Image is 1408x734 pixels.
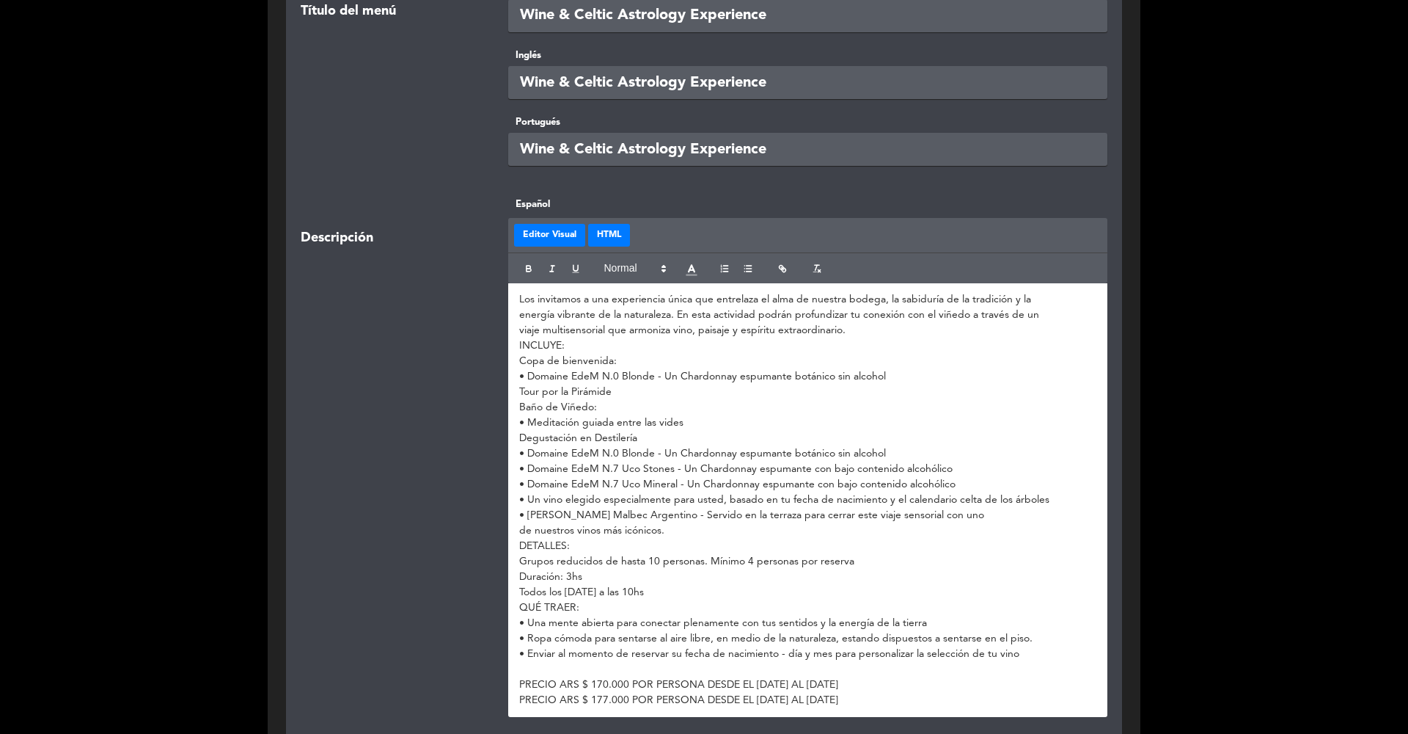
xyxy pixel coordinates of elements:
[519,585,1097,600] p: Todos los [DATE] a las 10hs
[519,647,1097,662] p: • Enviar al momento de reservar su fecha de nacimiento - día y mes para personalizar la selección...
[519,677,1097,693] p: PRECIO ARS $ 170.000 POR PERSONA DESDE EL [DATE] AL [DATE]
[519,385,1097,400] p: Tour por la Pirámide
[508,66,1108,99] input: Escriba título aquí
[519,323,1097,338] p: viaje multisensorial que armoniza vino, paisaje y espíritu extraordinario.
[588,224,630,247] button: HTML
[301,228,373,249] span: Descripción
[519,431,1097,446] p: Degustación en Destilería
[519,400,1097,415] p: Baño de Viñedo:
[301,1,396,22] span: Título del menú
[519,308,1097,323] p: energía vibrante de la naturaleza. En esta actividad podrán profundizar tu conexión con el viñedo...
[519,369,1097,385] p: • Domaine EdeM N.0 Blonde - Un Chardonnay espumante botánico sin alcohol
[519,446,1097,462] p: • Domaine EdeM N.0 Blonde - Un Chardonnay espumante botánico sin alcohol
[519,493,1097,508] p: • Un vino elegido especialmente para usted, basado en tu fecha de nacimiento y el calendario celt...
[508,197,1108,212] label: Español
[514,224,585,247] button: Editor Visual
[519,554,1097,570] p: Grupos reducidos de hasta 10 personas. Mínimo 4 personas por reserva
[519,693,1097,708] p: PRECIO ARS $ 177.000 POR PERSONA DESDE EL [DATE] AL [DATE]
[519,631,1097,647] p: • Ropa cómoda para sentarse al aire libre, en medio de la naturaleza, estando dispuestos a sentar...
[508,133,1108,166] input: Escriba título aquí
[519,415,1097,431] p: • Meditación guiada entre las vides
[519,539,1097,554] p: DETALLES:
[519,354,1097,369] p: Copa de bienvenida:
[508,48,1108,63] label: Inglés
[508,115,1108,130] label: Portugués
[519,292,1097,308] p: Los invitamos a una experiencia única que entrelaza el alma de nuestra bodega, la sabiduría de la...
[519,477,1097,493] p: • Domaine EdeM N.7 Uco Mineral - Un Chardonnay espumante con bajo contenido alcohólico
[519,570,1097,585] p: Duración: 3hs
[519,616,1097,631] p: • Una mente abierta para conectar plenamente con tus sentidos y la energía de la tierra
[519,508,1097,523] p: • [PERSON_NAME] Malbec Argentino - Servido en la terraza para cerrar este viaje sensorial con uno
[519,523,1097,539] p: de nuestros vinos más icónicos.
[519,462,1097,477] p: • Domaine EdeM N.7 Uco Stones - Un Chardonnay espumante con bajo contenido alcohólico
[519,600,1097,616] p: QUÉ TRAER:
[519,338,1097,354] p: INCLUYE:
